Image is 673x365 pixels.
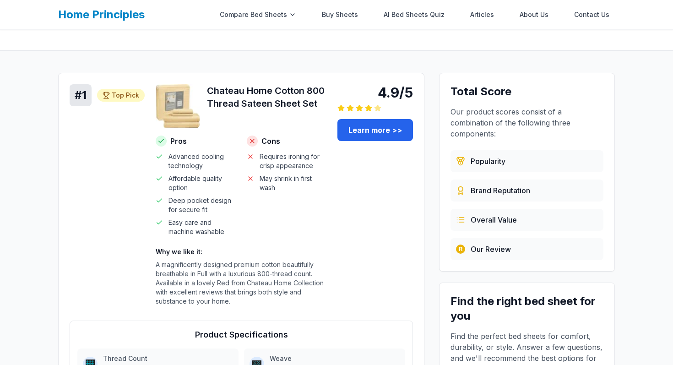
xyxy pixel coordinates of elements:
[70,84,92,106] div: # 1
[459,245,462,253] span: R
[112,91,139,100] span: Top Pick
[450,84,603,99] h3: Total Score
[465,5,499,24] a: Articles
[168,196,236,214] span: Deep pocket design for secure fit
[156,84,200,128] img: Chateau Home Cotton 800 Thread Sateen Sheet Set - Cotton product image
[214,5,302,24] div: Compare Bed Sheets
[450,106,603,139] p: Our product scores consist of a combination of the following three components:
[207,84,326,110] h3: Chateau Home Cotton 800 Thread Sateen Sheet Set
[58,8,145,21] a: Home Principles
[450,209,603,231] div: Combines price, quality, durability, and customer satisfaction
[156,247,326,256] h4: Why we like it:
[168,174,236,192] span: Affordable quality option
[378,5,450,24] a: AI Bed Sheets Quiz
[569,5,615,24] a: Contact Us
[156,260,326,306] p: A magnificently designed premium cotton beautifully breathable in Full with a luxurious 800-threa...
[156,136,236,147] h4: Pros
[514,5,554,24] a: About Us
[260,174,327,192] span: May shrink in first wash
[450,180,603,202] div: Evaluated from brand history, quality standards, and market presence
[337,84,413,101] div: 4.9/5
[247,136,327,147] h4: Cons
[260,152,327,170] span: Requires ironing for crisp appearance
[337,119,413,141] a: Learn more >>
[168,152,236,170] span: Advanced cooling technology
[450,150,603,172] div: Based on customer reviews, ratings, and sales data
[471,156,505,167] span: Popularity
[450,294,603,323] h3: Find the right bed sheet for you
[471,214,517,225] span: Overall Value
[450,238,603,260] div: Our team's hands-on testing and evaluation process
[270,354,400,363] div: Weave
[471,185,530,196] span: Brand Reputation
[77,328,405,341] h4: Product Specifications
[316,5,364,24] a: Buy Sheets
[168,218,236,236] span: Easy care and machine washable
[103,354,233,363] div: Thread Count
[471,244,511,255] span: Our Review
